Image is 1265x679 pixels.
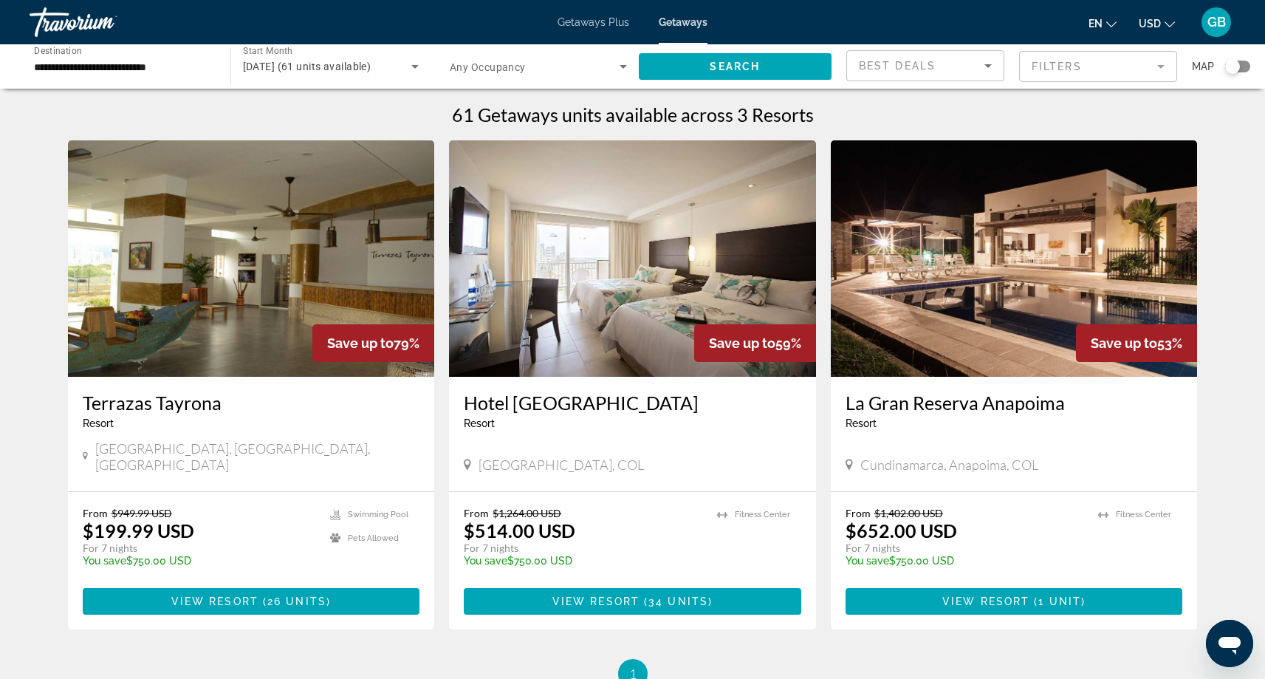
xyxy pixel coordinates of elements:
[83,507,108,519] span: From
[83,555,126,567] span: You save
[1139,13,1175,34] button: Change currency
[639,53,832,80] button: Search
[83,519,194,542] p: $199.99 USD
[1038,596,1081,607] span: 1 unit
[68,140,435,377] img: DO21E01X.jpg
[1206,620,1253,667] iframe: Button to launch messaging window
[846,507,871,519] span: From
[83,417,114,429] span: Resort
[464,519,575,542] p: $514.00 USD
[312,324,434,362] div: 79%
[243,46,292,56] span: Start Month
[258,596,331,607] span: ( )
[831,140,1198,377] img: ii_gri1.jpg
[846,555,889,567] span: You save
[348,510,408,519] span: Swimming Pool
[479,457,644,473] span: [GEOGRAPHIC_DATA], COL
[95,440,419,473] span: [GEOGRAPHIC_DATA], [GEOGRAPHIC_DATA], [GEOGRAPHIC_DATA]
[648,596,708,607] span: 34 units
[1089,18,1103,30] span: en
[1197,7,1235,38] button: User Menu
[640,596,713,607] span: ( )
[464,555,702,567] p: $750.00 USD
[710,61,760,72] span: Search
[846,417,877,429] span: Resort
[859,60,936,72] span: Best Deals
[846,542,1084,555] p: For 7 nights
[112,507,172,519] span: $949.99 USD
[464,542,702,555] p: For 7 nights
[1192,56,1214,77] span: Map
[83,588,420,615] button: View Resort(26 units)
[659,16,707,28] a: Getaways
[860,457,1038,473] span: Cundinamarca, Anapoima, COL
[464,392,801,414] a: Hotel [GEOGRAPHIC_DATA]
[450,61,526,73] span: Any Occupancy
[30,3,177,41] a: Travorium
[846,555,1084,567] p: $750.00 USD
[464,507,489,519] span: From
[1089,13,1117,34] button: Change language
[552,596,640,607] span: View Resort
[464,417,495,429] span: Resort
[694,324,816,362] div: 59%
[558,16,629,28] a: Getaways Plus
[449,140,816,377] img: ii_hca1.jpg
[1116,510,1171,519] span: Fitness Center
[846,392,1183,414] a: La Gran Reserva Anapoima
[83,392,420,414] a: Terrazas Tayrona
[243,61,371,72] span: [DATE] (61 units available)
[267,596,326,607] span: 26 units
[452,103,814,126] h1: 61 Getaways units available across 3 Resorts
[846,519,957,542] p: $652.00 USD
[735,510,790,519] span: Fitness Center
[1076,324,1197,362] div: 53%
[846,588,1183,615] button: View Resort(1 unit)
[1207,15,1226,30] span: GB
[709,335,775,351] span: Save up to
[874,507,943,519] span: $1,402.00 USD
[1029,596,1086,607] span: ( )
[1091,335,1157,351] span: Save up to
[83,555,316,567] p: $750.00 USD
[493,507,561,519] span: $1,264.00 USD
[348,533,399,543] span: Pets Allowed
[83,542,316,555] p: For 7 nights
[1139,18,1161,30] span: USD
[859,57,992,75] mat-select: Sort by
[327,335,394,351] span: Save up to
[171,596,258,607] span: View Resort
[34,45,82,55] span: Destination
[942,596,1029,607] span: View Resort
[464,588,801,615] button: View Resort(34 units)
[1019,50,1177,83] button: Filter
[464,555,507,567] span: You save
